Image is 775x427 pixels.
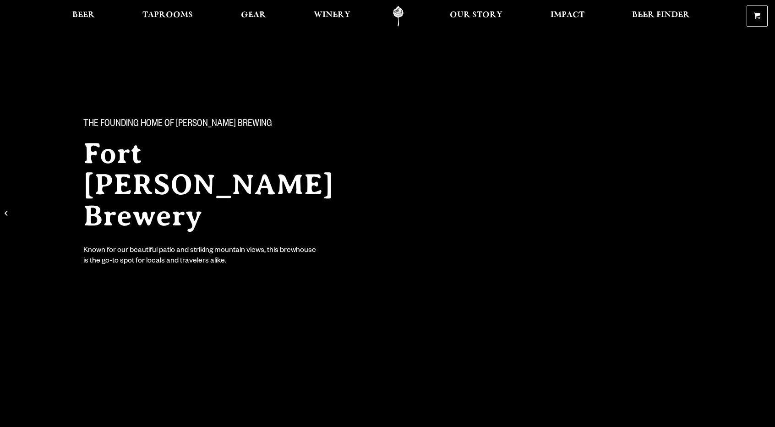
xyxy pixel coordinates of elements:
span: Taprooms [142,11,193,19]
h2: Fort [PERSON_NAME] Brewery [83,138,369,231]
a: Impact [545,6,590,27]
span: Gear [241,11,266,19]
a: Beer [66,6,101,27]
a: Winery [308,6,356,27]
span: Beer [72,11,95,19]
a: Odell Home [381,6,415,27]
a: Our Story [444,6,508,27]
div: Known for our beautiful patio and striking mountain views, this brewhouse is the go-to spot for l... [83,246,318,267]
a: Gear [235,6,272,27]
span: Our Story [450,11,502,19]
a: Taprooms [136,6,199,27]
a: Beer Finder [626,6,696,27]
span: Winery [314,11,350,19]
span: Beer Finder [632,11,690,19]
span: The Founding Home of [PERSON_NAME] Brewing [83,119,272,131]
span: Impact [551,11,584,19]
